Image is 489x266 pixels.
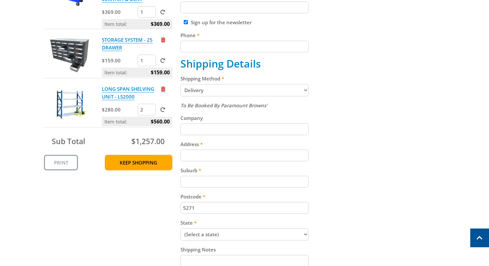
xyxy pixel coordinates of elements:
img: STORAGE SYSTEM - 25 DRAWER [50,36,89,75]
input: Please enter your postcode. [180,202,309,214]
span: $369.00 [151,19,170,29]
span: $560.00 [151,117,170,126]
select: Please select your state. [180,228,309,240]
label: State [180,219,309,227]
label: Address [180,140,309,148]
label: Shipping Notes [180,246,309,253]
input: Please enter your telephone number. [180,41,309,52]
p: $280.00 [102,106,136,113]
p: Item total: [102,19,172,29]
label: Postcode [180,193,309,200]
label: Phone [180,31,309,39]
p: $159.00 [102,57,136,64]
label: Sign up for the newsletter [191,19,252,26]
h2: Shipping Details [180,58,309,70]
p: Item total: [102,117,172,126]
p: Item total: [102,68,172,77]
p: $369.00 [102,8,136,16]
label: Shipping Method [180,75,309,82]
label: Company [180,114,309,122]
select: Please select a shipping method. [180,84,309,96]
a: Remove from cart [161,37,165,43]
a: LONG SPAN SHELVING UNIT - LS2000 [102,86,154,100]
span: $1,257.00 [131,136,165,146]
a: STORAGE SYSTEM - 25 DRAWER [102,37,153,51]
span: Sub Total [52,136,85,146]
input: Please enter your email address. [180,2,309,13]
a: Keep Shopping [105,155,172,170]
input: Please enter your suburb. [180,176,309,187]
span: $159.00 [151,68,170,77]
a: Remove from cart [161,86,165,92]
a: Print [44,155,78,170]
em: To Be Booked By Paramount Browns' [180,102,267,109]
label: Suburb [180,166,309,174]
input: Please enter your address. [180,150,309,161]
img: LONG SPAN SHELVING UNIT - LS2000 [50,85,89,124]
